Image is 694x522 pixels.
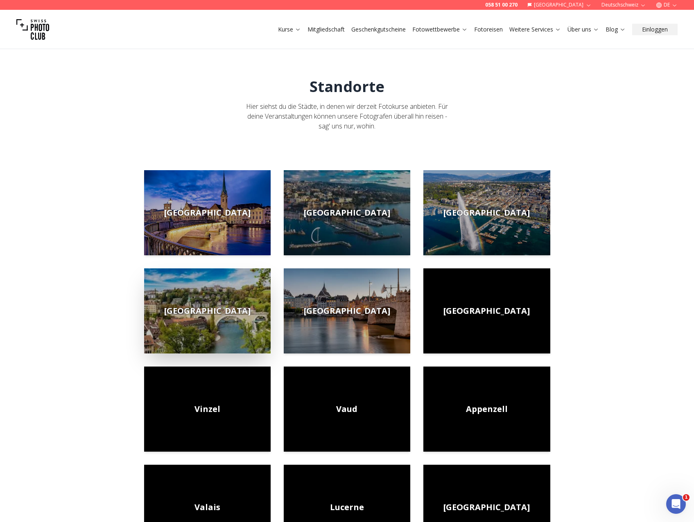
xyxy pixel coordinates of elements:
[194,502,220,513] span: Valais
[683,494,689,501] span: 1
[194,403,220,415] span: Vinzel
[144,268,271,353] img: bern
[412,25,468,34] a: Fotowettbewerbe
[284,367,410,452] a: Vaud
[423,268,550,353] img: neuchatel
[348,24,409,35] button: Geschenkgutscheine
[423,367,550,452] img: appenzell
[284,268,410,353] a: [GEOGRAPHIC_DATA]
[275,24,304,35] button: Kurse
[666,494,686,514] iframe: Intercom live chat
[246,102,448,130] span: Hier siehst du die Städte, in denen wir derzeit Fotokurse anbieten. Für deine Veranstaltungen kön...
[602,24,629,35] button: Blog
[632,24,678,35] button: Einloggen
[423,170,550,255] a: [GEOGRAPHIC_DATA]
[164,207,251,218] span: [GEOGRAPHIC_DATA]
[330,502,364,513] span: Lucerne
[144,268,271,353] a: [GEOGRAPHIC_DATA]
[284,170,410,255] img: lausanne
[144,367,271,452] img: vinzel
[144,170,271,255] img: zurich
[284,367,410,452] img: vaud
[304,207,390,218] span: [GEOGRAPHIC_DATA]
[284,268,410,353] img: basel
[509,25,561,34] a: Weitere Services
[304,24,348,35] button: Mitgliedschaft
[474,25,503,34] a: Fotoreisen
[144,170,271,255] a: [GEOGRAPHIC_DATA]
[16,13,49,46] img: Swiss photo club
[564,24,602,35] button: Über uns
[506,24,564,35] button: Weitere Services
[144,367,271,452] a: Vinzel
[307,25,345,34] a: Mitgliedschaft
[443,207,530,218] span: [GEOGRAPHIC_DATA]
[423,268,550,353] a: [GEOGRAPHIC_DATA]
[471,24,506,35] button: Fotoreisen
[466,403,508,415] span: Appenzell
[304,305,390,317] span: [GEOGRAPHIC_DATA]
[606,25,626,34] a: Blog
[310,79,384,95] h1: Standorte
[409,24,471,35] button: Fotowettbewerbe
[423,367,550,452] a: Appenzell
[443,305,530,317] span: [GEOGRAPHIC_DATA]
[336,403,357,415] span: Vaud
[567,25,599,34] a: Über uns
[485,2,518,8] a: 058 51 00 270
[164,305,251,317] span: [GEOGRAPHIC_DATA]
[278,25,301,34] a: Kurse
[351,25,406,34] a: Geschenkgutscheine
[284,170,410,255] a: [GEOGRAPHIC_DATA]
[443,502,530,513] span: [GEOGRAPHIC_DATA]
[423,170,550,255] img: geneve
